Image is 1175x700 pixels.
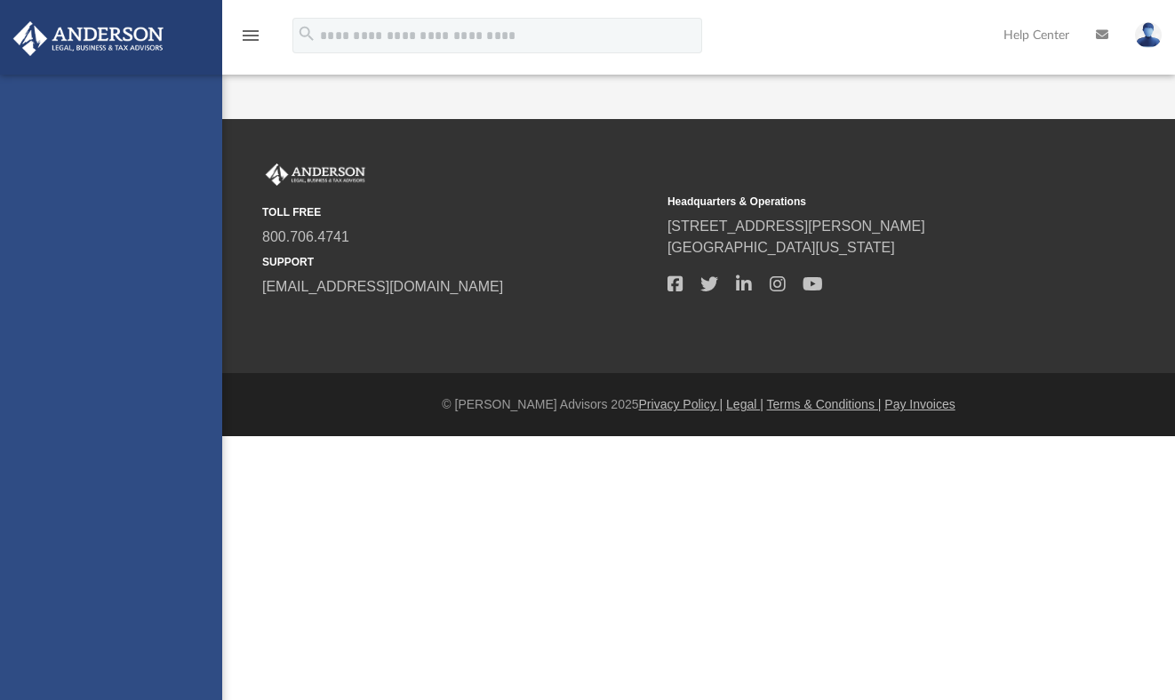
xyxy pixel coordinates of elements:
a: Pay Invoices [884,397,955,411]
a: [STREET_ADDRESS][PERSON_NAME] [667,219,925,234]
a: [GEOGRAPHIC_DATA][US_STATE] [667,240,895,255]
a: menu [240,34,261,46]
i: menu [240,25,261,46]
img: User Pic [1135,22,1162,48]
img: Anderson Advisors Platinum Portal [8,21,169,56]
img: Anderson Advisors Platinum Portal [262,163,369,187]
small: Headquarters & Operations [667,194,1060,210]
a: Legal | [726,397,763,411]
small: SUPPORT [262,254,655,270]
a: Terms & Conditions | [767,397,882,411]
a: Privacy Policy | [639,397,723,411]
a: 800.706.4741 [262,229,349,244]
small: TOLL FREE [262,204,655,220]
i: search [297,24,316,44]
a: [EMAIL_ADDRESS][DOMAIN_NAME] [262,279,503,294]
div: © [PERSON_NAME] Advisors 2025 [222,395,1175,414]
